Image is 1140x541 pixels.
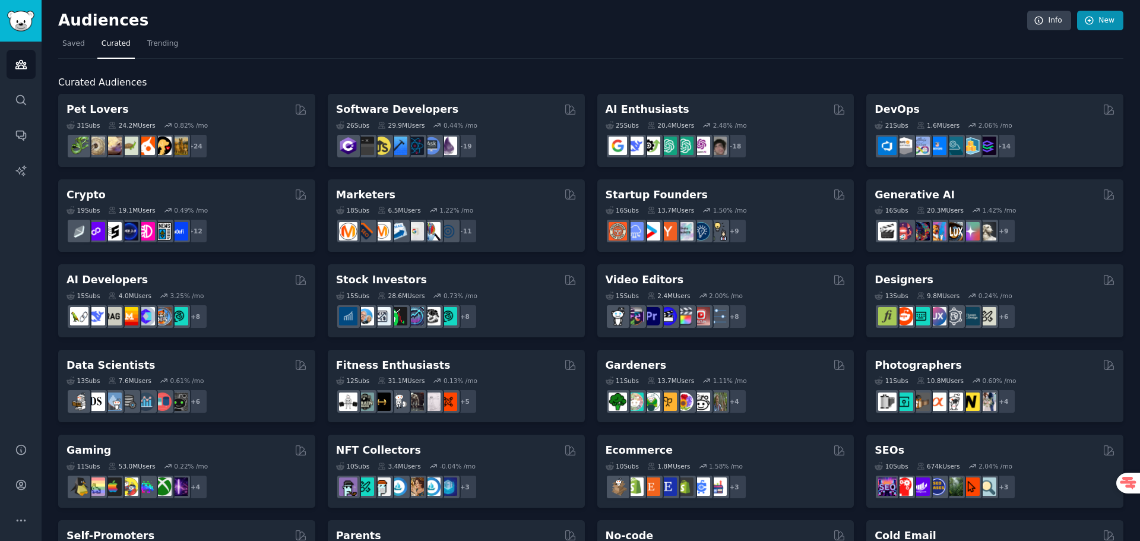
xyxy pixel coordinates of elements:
[945,222,963,241] img: FluxAI
[339,137,357,155] img: csharp
[356,222,374,241] img: bigseo
[647,292,691,300] div: 2.4M Users
[722,389,747,414] div: + 4
[372,307,391,325] img: Forex
[66,462,100,470] div: 11 Sub s
[675,477,693,496] img: reviewmyshopify
[58,34,89,59] a: Saved
[878,477,897,496] img: SEO_Digital_Marketing
[336,462,369,470] div: 10 Sub s
[606,273,684,287] h2: Video Editors
[336,443,421,458] h2: NFT Collectors
[709,292,743,300] div: 2.00 % /mo
[66,358,155,373] h2: Data Scientists
[722,134,747,159] div: + 18
[708,307,727,325] img: postproduction
[70,393,88,411] img: MachineLearning
[642,222,660,241] img: startup
[372,477,391,496] img: NFTmarket
[153,307,172,325] img: llmops
[917,206,964,214] div: 20.3M Users
[170,307,188,325] img: AIDevelopersSociety
[642,307,660,325] img: premiere
[422,393,441,411] img: physicaltherapy
[378,462,421,470] div: 3.4M Users
[895,477,913,496] img: TechSEO
[713,377,747,385] div: 1.11 % /mo
[389,393,407,411] img: weightroom
[878,222,897,241] img: aivideo
[625,477,644,496] img: shopify
[66,292,100,300] div: 15 Sub s
[422,307,441,325] img: swingtrading
[675,393,693,411] img: flowers
[945,307,963,325] img: userexperience
[103,137,122,155] img: leopardgeckos
[120,137,138,155] img: turtle
[170,393,188,411] img: data
[642,137,660,155] img: AItoolsCatalog
[183,304,208,329] div: + 8
[336,358,451,373] h2: Fitness Enthusiasts
[911,307,930,325] img: UI_Design
[961,137,980,155] img: aws_cdk
[878,393,897,411] img: analog
[713,206,747,214] div: 1.50 % /mo
[609,307,627,325] img: gopro
[378,121,425,129] div: 29.9M Users
[647,377,694,385] div: 13.7M Users
[978,121,1012,129] div: 2.06 % /mo
[108,206,155,214] div: 19.1M Users
[87,477,105,496] img: CozyGamers
[439,137,457,155] img: elixir
[336,273,427,287] h2: Stock Investors
[1027,11,1071,31] a: Info
[339,222,357,241] img: content_marketing
[170,292,204,300] div: 3.25 % /mo
[120,477,138,496] img: GamerPals
[722,304,747,329] div: + 8
[642,393,660,411] img: SavageGarden
[982,377,1016,385] div: 0.60 % /mo
[982,206,1016,214] div: 1.42 % /mo
[406,307,424,325] img: StocksAndTrading
[692,222,710,241] img: Entrepreneurship
[1077,11,1123,31] a: New
[147,39,178,49] span: Trending
[108,377,151,385] div: 7.6M Users
[102,39,131,49] span: Curated
[658,137,677,155] img: chatgpt_promptDesign
[339,477,357,496] img: NFTExchange
[606,462,639,470] div: 10 Sub s
[422,477,441,496] img: OpenseaMarket
[928,222,946,241] img: sdforall
[875,102,920,117] h2: DevOps
[439,477,457,496] img: DigitalItems
[452,389,477,414] div: + 5
[991,474,1016,499] div: + 3
[153,393,172,411] img: datasets
[606,206,639,214] div: 16 Sub s
[647,462,691,470] div: 1.8M Users
[978,292,1012,300] div: 0.24 % /mo
[439,222,457,241] img: OnlineMarketing
[137,222,155,241] img: defiblockchain
[422,222,441,241] img: MarketingResearch
[336,188,395,203] h2: Marketers
[66,206,100,214] div: 19 Sub s
[928,393,946,411] img: SonyAlpha
[658,477,677,496] img: EtsySellers
[62,39,85,49] span: Saved
[978,393,996,411] img: WeddingPhotography
[66,273,148,287] h2: AI Developers
[875,443,904,458] h2: SEOs
[356,137,374,155] img: software
[692,307,710,325] img: Youtubevideo
[708,137,727,155] img: ArtificalIntelligence
[356,393,374,411] img: GymMotivation
[389,307,407,325] img: Trading
[183,134,208,159] div: + 24
[444,121,477,129] div: 0.44 % /mo
[406,137,424,155] img: reactnative
[406,222,424,241] img: googleads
